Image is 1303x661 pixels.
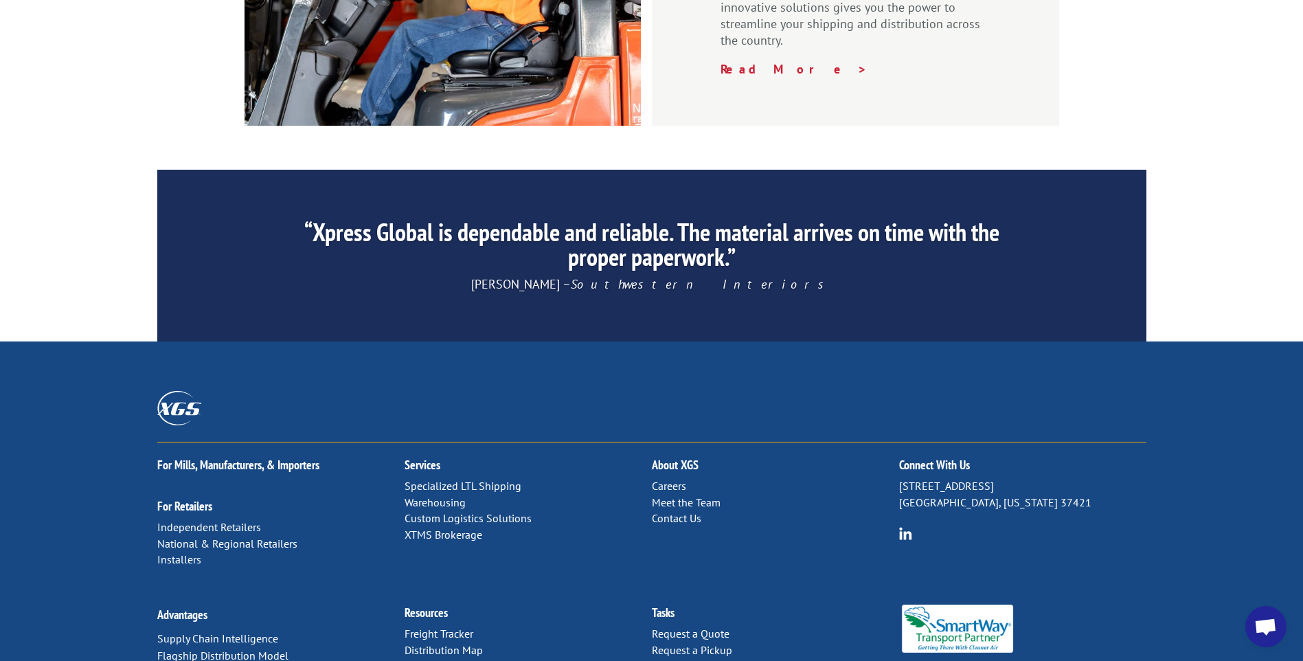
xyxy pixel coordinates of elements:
[652,607,899,626] h2: Tasks
[652,511,701,525] a: Contact Us
[899,478,1146,511] p: [STREET_ADDRESS] [GEOGRAPHIC_DATA], [US_STATE] 37421
[405,643,483,657] a: Distribution Map
[157,520,261,534] a: Independent Retailers
[652,495,721,509] a: Meet the Team
[405,528,482,541] a: XTMS Brokerage
[652,627,729,640] a: Request a Quote
[899,605,1017,653] img: Smartway_Logo
[157,457,319,473] a: For Mills, Manufacturers, & Importers
[405,511,532,525] a: Custom Logistics Solutions
[286,220,1017,276] h2: “Xpress Global is dependable and reliable. The material arrives on time with the proper paperwork.”
[652,457,699,473] a: About XGS
[157,552,201,566] a: Installers
[157,537,297,550] a: National & Regional Retailers
[652,479,686,493] a: Careers
[721,61,868,77] a: Read More >
[157,391,201,425] img: XGS_Logos_ALL_2024_All_White
[405,627,473,640] a: Freight Tracker
[1245,606,1287,647] div: Open chat
[652,643,732,657] a: Request a Pickup
[571,276,832,292] em: Southwestern Interiors
[405,479,521,493] a: Specialized LTL Shipping
[405,605,448,620] a: Resources
[899,527,912,540] img: group-6
[286,276,1017,293] p: [PERSON_NAME] –
[899,459,1146,478] h2: Connect With Us
[405,457,440,473] a: Services
[157,498,212,514] a: For Retailers
[157,631,278,645] a: Supply Chain Intelligence
[405,495,466,509] a: Warehousing
[157,607,207,623] a: Advantages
